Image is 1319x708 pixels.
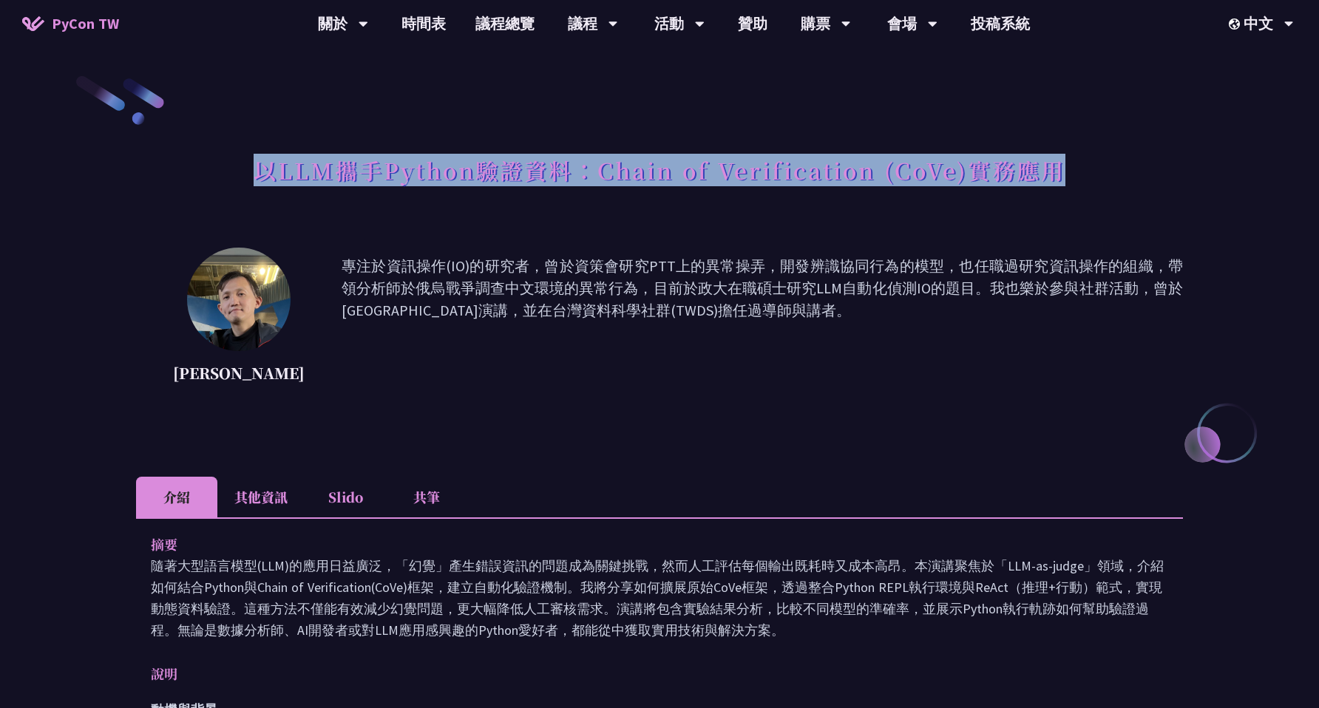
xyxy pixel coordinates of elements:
[151,663,1139,684] p: 說明
[22,16,44,31] img: Home icon of PyCon TW 2025
[217,477,305,517] li: 其他資訊
[52,13,119,35] span: PyCon TW
[151,534,1139,555] p: 摘要
[254,148,1065,192] h1: 以LLM攜手Python驗證資料：Chain of Verification (CoVe)實務應用
[136,477,217,517] li: 介紹
[187,248,291,351] img: Kevin Tseng
[151,555,1168,641] p: 隨著大型語言模型(LLM)的應用日益廣泛，「幻覺」產生錯誤資訊的問題成為關鍵挑戰，然而人工評估每個輸出既耗時又成本高昂。本演講聚焦於「LLM-as-judge」領域，介紹如何結合Python與C...
[7,5,134,42] a: PyCon TW
[173,362,305,384] p: [PERSON_NAME]
[342,255,1183,388] p: 專注於資訊操作(IO)的研究者，曾於資策會研究PTT上的異常操弄，開發辨識協同行為的模型，也任職過研究資訊操作的組織，帶領分析師於俄烏戰爭調查中文環境的異常行為，目前於政大在職碩士研究LLM自動...
[1229,18,1244,30] img: Locale Icon
[386,477,467,517] li: 共筆
[305,477,386,517] li: Slido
